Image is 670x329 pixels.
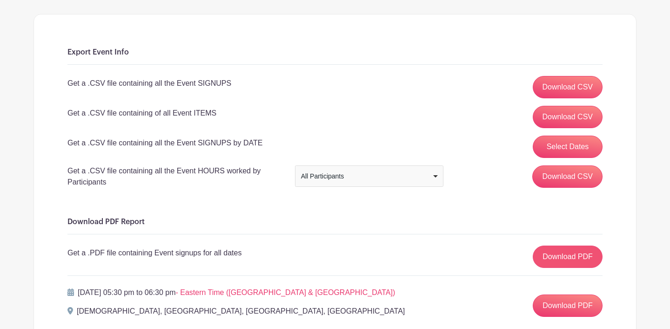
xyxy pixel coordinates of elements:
p: Get a .CSV file containing of all Event ITEMS [67,108,216,119]
p: Get a .CSV file containing all the Event SIGNUPS [67,78,231,89]
p: Get a .PDF file containing Event signups for all dates [67,247,241,259]
a: Download PDF [533,295,603,317]
h6: Download PDF Report [67,218,603,226]
input: Download CSV [532,165,603,188]
div: All Participants [301,171,432,181]
p: Get a .CSV file containing all the Event SIGNUPS by DATE [67,137,262,149]
a: Download CSV [533,106,603,128]
a: Download CSV [533,76,603,98]
p: [DATE] 05:30 pm to 06:30 pm [78,287,395,298]
p: [DEMOGRAPHIC_DATA], [GEOGRAPHIC_DATA], [GEOGRAPHIC_DATA], [GEOGRAPHIC_DATA] [77,306,405,317]
p: Get a .CSV file containing all the Event HOURS worked by Participants [67,165,284,188]
h6: Export Event Info [67,48,603,57]
a: Download PDF [533,246,603,268]
button: Select Dates [533,136,603,158]
span: - Eastern Time ([GEOGRAPHIC_DATA] & [GEOGRAPHIC_DATA]) [175,288,395,296]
